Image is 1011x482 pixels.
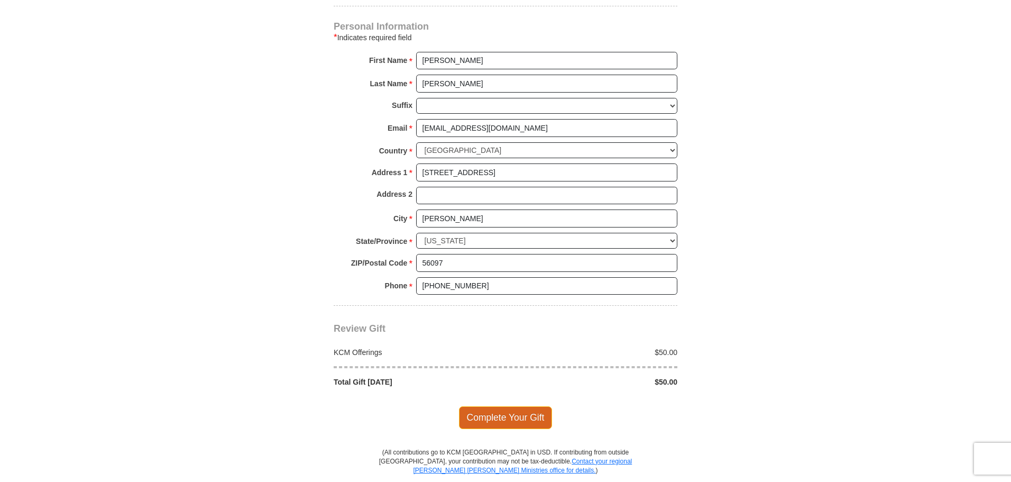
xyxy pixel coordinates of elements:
[334,31,677,44] div: Indicates required field
[328,377,506,387] div: Total Gift [DATE]
[334,22,677,31] h4: Personal Information
[356,234,407,249] strong: State/Province
[328,347,506,358] div: KCM Offerings
[505,377,683,387] div: $50.00
[413,458,632,474] a: Contact your regional [PERSON_NAME] [PERSON_NAME] Ministries office for details.
[392,98,412,113] strong: Suffix
[351,256,408,270] strong: ZIP/Postal Code
[372,165,408,180] strong: Address 1
[459,406,553,429] span: Complete Your Gift
[379,143,408,158] strong: Country
[388,121,407,135] strong: Email
[393,211,407,226] strong: City
[385,278,408,293] strong: Phone
[376,187,412,202] strong: Address 2
[370,76,408,91] strong: Last Name
[369,53,407,68] strong: First Name
[505,347,683,358] div: $50.00
[334,323,385,334] span: Review Gift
